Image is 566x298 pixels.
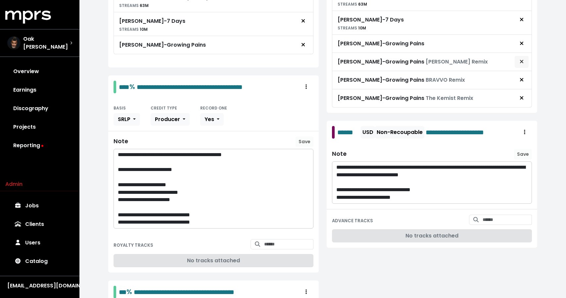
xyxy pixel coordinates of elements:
[514,37,529,50] button: Remove advance target
[5,215,74,234] a: Clients
[5,281,74,290] button: [EMAIL_ADDRESS][DOMAIN_NAME]
[514,14,529,26] button: Remove advance target
[134,289,234,295] span: Edit value
[155,115,180,123] span: Producer
[5,118,74,136] a: Projects
[337,127,359,137] span: Edit value
[296,15,310,27] button: Remove royalty target
[5,136,74,155] a: Reporting
[7,36,21,50] img: The selected account / producer
[338,25,357,31] span: STREAMS
[114,254,313,267] div: No tracks attached
[119,3,139,8] span: STREAMS
[23,35,70,51] span: Oak [PERSON_NAME]
[119,3,149,8] small: 63M
[5,99,74,118] a: Discography
[151,105,177,111] small: CREDIT TYPE
[332,150,347,157] div: Note
[338,40,424,48] div: [PERSON_NAME] - Growing Pains
[338,1,367,7] small: 63M
[377,128,423,136] span: Non-Recoupable
[514,92,529,105] button: Remove advance target
[118,115,130,123] span: SRLP
[5,62,74,81] a: Overview
[338,1,357,7] span: STREAMS
[119,84,129,90] span: Edit value
[200,113,224,126] button: Yes
[200,105,227,111] small: RECORD ONE
[7,282,72,290] div: [EMAIL_ADDRESS][DOMAIN_NAME]
[296,39,310,51] button: Remove royalty target
[114,113,140,126] button: SRLP
[5,81,74,99] a: Earnings
[114,242,153,248] small: ROYALTY TRACKS
[114,138,128,145] div: Note
[332,218,373,224] small: ADVANCE TRACKS
[338,76,465,84] div: [PERSON_NAME] - Growing Pains
[361,126,375,139] button: USD
[514,74,529,86] button: Remove advance target
[338,25,366,31] small: 10M
[5,234,74,252] a: Users
[119,17,185,25] div: [PERSON_NAME] - 7 Days
[129,82,135,91] span: %
[338,94,473,102] div: [PERSON_NAME] - Growing Pains
[5,13,51,21] a: mprs logo
[114,105,126,111] small: BASIS
[426,58,488,65] span: [PERSON_NAME] Remix
[5,252,74,271] a: Catalog
[119,26,148,32] small: 10M
[119,41,206,49] div: [PERSON_NAME] - Growing Pains
[264,239,313,249] input: Search for tracks by title and link them to this royalty
[119,289,126,295] span: Edit value
[126,287,132,296] span: %
[338,58,488,66] div: [PERSON_NAME] - Growing Pains
[362,128,373,136] span: USD
[517,126,532,139] button: Royalty administration options
[426,94,473,102] span: The Kemist Remix
[332,229,532,242] div: No tracks attached
[514,56,529,68] button: Remove advance target
[137,84,243,90] span: Edit value
[205,115,214,123] span: Yes
[5,196,74,215] a: Jobs
[426,76,465,84] span: BRAVVO Remix
[375,126,424,139] button: Non-Recoupable
[426,127,512,137] span: Edit value
[299,81,313,93] button: Royalty administration options
[338,16,404,24] div: [PERSON_NAME] - 7 Days
[151,113,190,126] button: Producer
[483,215,532,225] input: Search for tracks by title and link them to this advance
[119,26,139,32] span: STREAMS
